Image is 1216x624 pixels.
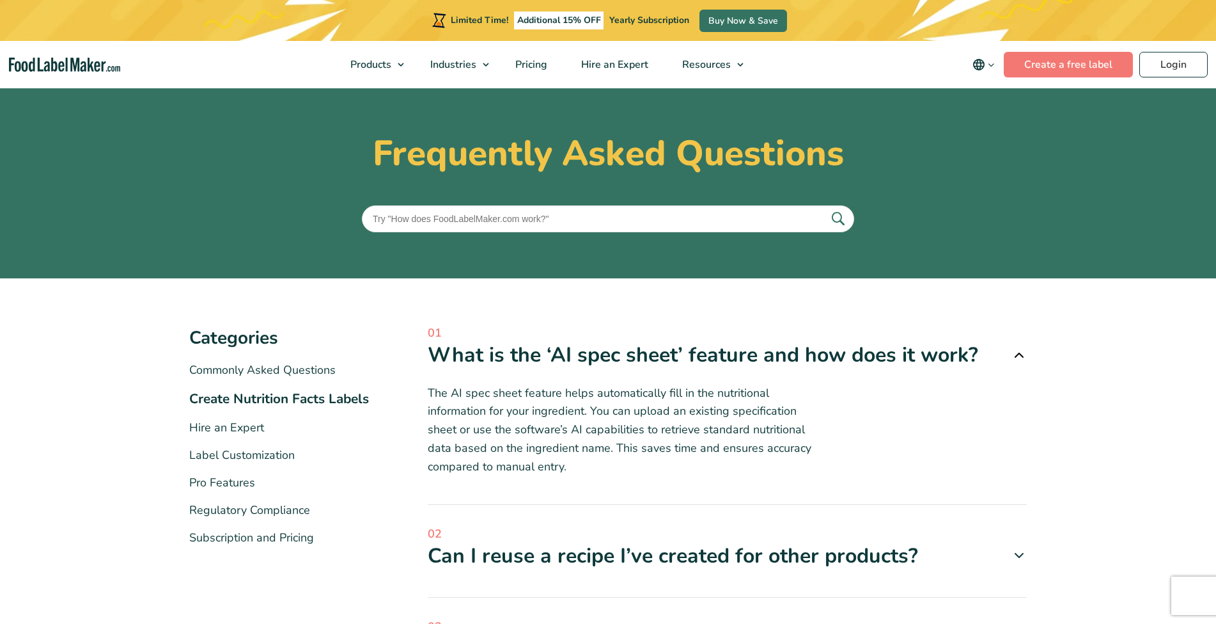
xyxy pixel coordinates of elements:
[428,324,1027,369] a: 01 What is the ‘AI spec sheet’ feature and how does it work?
[499,41,561,88] a: Pricing
[189,362,336,378] a: Commonly Asked Questions
[189,502,310,518] a: Regulatory Compliance
[577,58,650,72] span: Hire an Expert
[426,58,478,72] span: Industries
[1139,52,1208,77] a: Login
[189,530,314,545] a: Subscription and Pricing
[1004,52,1133,77] a: Create a free label
[609,14,689,26] span: Yearly Subscription
[699,10,787,32] a: Buy Now & Save
[189,420,264,435] a: Hire an Expert
[428,342,1027,369] div: What is the ‘AI spec sheet’ feature and how does it work?
[428,384,1027,476] p: The AI spec sheet feature helps automatically fill in the nutritional information for your ingred...
[362,205,854,232] input: Try "How does FoodLabelMaker.com work?"
[666,41,750,88] a: Resources
[451,14,508,26] span: Limited Time!
[678,58,732,72] span: Resources
[189,447,295,463] a: Label Customization
[511,58,549,72] span: Pricing
[565,41,662,88] a: Hire an Expert
[514,12,604,29] span: Additional 15% OFF
[428,324,1027,342] span: 01
[189,389,389,409] li: Create Nutrition Facts Labels
[189,324,389,351] h3: Categories
[189,475,255,490] a: Pro Features
[334,41,410,88] a: Products
[189,132,1027,175] h1: Frequently Asked Questions
[428,525,1027,543] span: 02
[428,525,1027,570] a: 02 Can I reuse a recipe I’ve created for other products?
[347,58,393,72] span: Products
[414,41,495,88] a: Industries
[428,543,1027,570] div: Can I reuse a recipe I’ve created for other products?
